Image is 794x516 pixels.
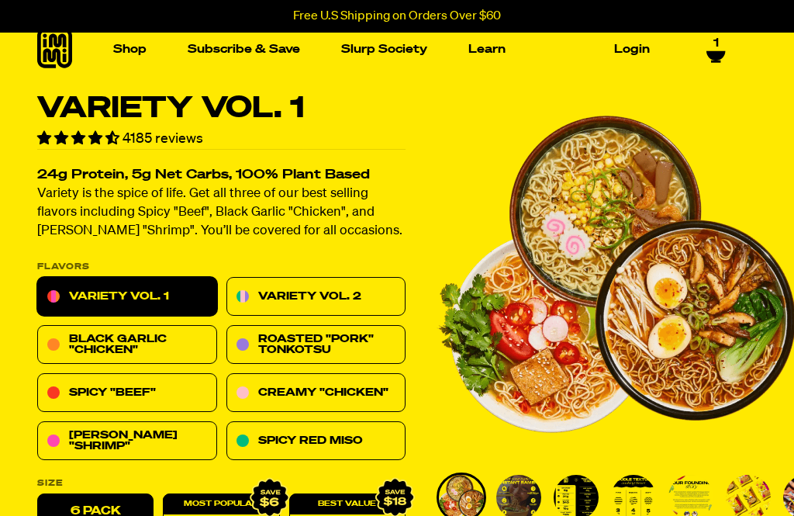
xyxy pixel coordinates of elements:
a: Slurp Society [335,37,433,61]
label: Size [37,480,406,488]
a: Black Garlic "Chicken" [37,326,217,365]
span: 4.55 stars [37,132,123,146]
nav: Main navigation [107,21,656,78]
a: Roasted "Pork" Tonkotsu [226,326,406,365]
a: Shop [107,37,153,61]
a: Spicy Red Miso [226,422,406,461]
a: Login [608,37,656,61]
h2: 24g Protein, 5g Net Carbs, 100% Plant Based [37,169,406,182]
a: Variety Vol. 1 [37,278,217,317]
p: Free U.S Shipping on Orders Over $60 [293,9,501,23]
a: 1 [706,36,726,63]
a: Creamy "Chicken" [226,374,406,413]
p: Flavors [37,263,406,272]
span: 1 [713,36,719,50]
span: 4185 reviews [123,132,203,146]
a: Variety Vol. 2 [226,278,406,317]
a: Learn [462,37,512,61]
p: Variety is the spice of life. Get all three of our best selling flavors including Spicy "Beef", B... [37,185,406,241]
h1: Variety Vol. 1 [37,94,406,123]
a: Subscribe & Save [181,37,306,61]
a: [PERSON_NAME] "Shrimp" [37,422,217,461]
a: Spicy "Beef" [37,374,217,413]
